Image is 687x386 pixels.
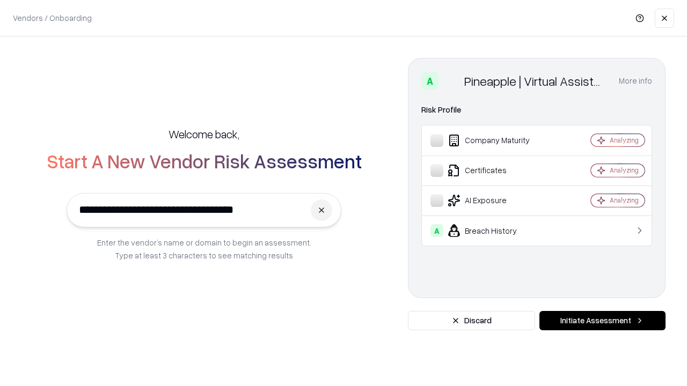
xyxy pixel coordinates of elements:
[430,224,559,237] div: Breach History
[430,164,559,177] div: Certificates
[464,72,606,90] div: Pineapple | Virtual Assistant Agency
[430,224,443,237] div: A
[408,311,535,330] button: Discard
[443,72,460,90] img: Pineapple | Virtual Assistant Agency
[610,166,639,175] div: Analyzing
[169,127,239,142] h5: Welcome back,
[97,236,311,262] p: Enter the vendor’s name or domain to begin an assessment. Type at least 3 characters to see match...
[47,150,362,172] h2: Start A New Vendor Risk Assessment
[13,12,92,24] p: Vendors / Onboarding
[430,134,559,147] div: Company Maturity
[421,72,438,90] div: A
[430,194,559,207] div: AI Exposure
[610,196,639,205] div: Analyzing
[610,136,639,145] div: Analyzing
[539,311,666,330] button: Initiate Assessment
[619,71,652,91] button: More info
[421,103,652,116] div: Risk Profile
